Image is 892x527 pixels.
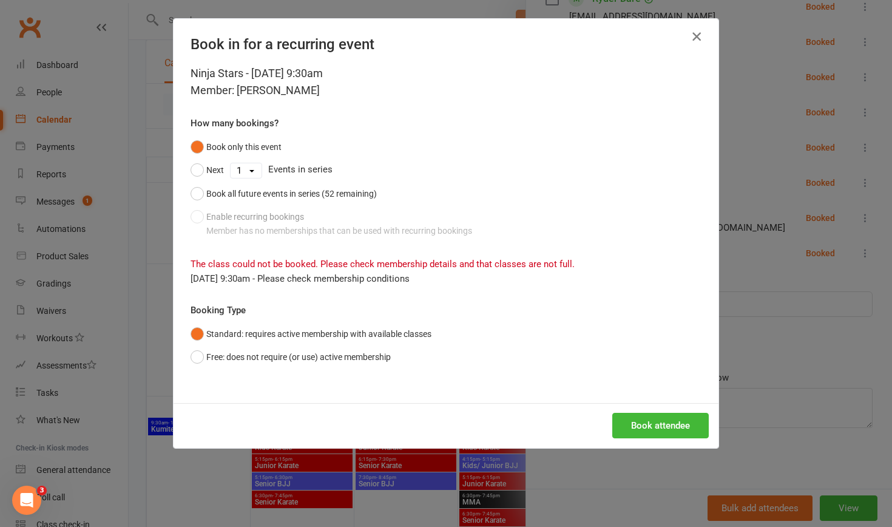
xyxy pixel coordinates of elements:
div: Book all future events in series (52 remaining) [206,187,377,200]
div: Ninja Stars - [DATE] 9:30am Member: [PERSON_NAME] [191,65,701,99]
button: Standard: requires active membership with available classes [191,322,431,345]
button: Free: does not require (or use) active membership [191,345,391,369]
button: Next [191,158,224,182]
label: How many bookings? [191,116,279,131]
button: Book attendee [612,413,709,438]
span: The class could not be booked. Please check membership details and that classes are not full. [191,259,575,270]
button: Close [687,27,706,46]
label: Booking Type [191,303,246,318]
iframe: Intercom live chat [12,486,41,515]
span: 3 [37,486,47,495]
button: Book all future events in series (52 remaining) [191,182,377,205]
div: Events in series [191,158,701,182]
button: Book only this event [191,135,282,158]
h4: Book in for a recurring event [191,36,701,53]
div: [DATE] 9:30am - Please check membership conditions [191,271,701,286]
